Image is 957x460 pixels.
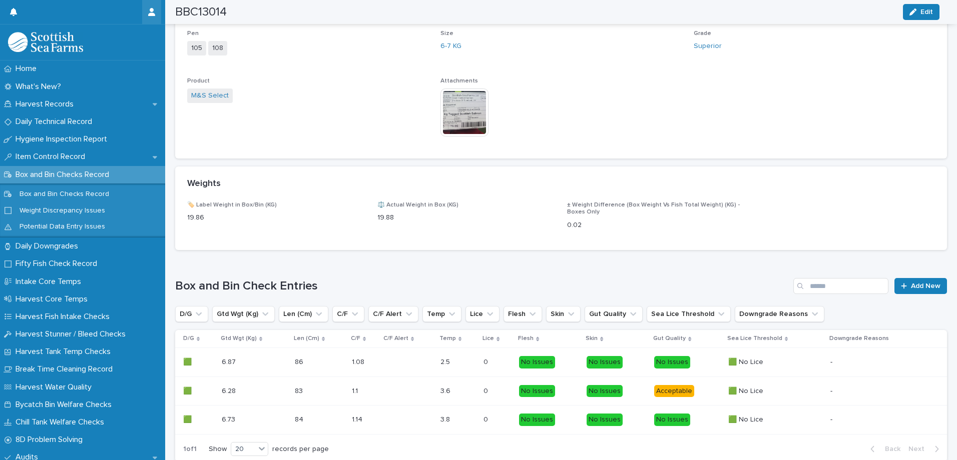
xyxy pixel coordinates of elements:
span: Edit [920,8,933,15]
p: 0 [484,385,490,395]
p: Harvest Water Quality [12,382,100,392]
p: C/F [351,333,360,344]
p: Lice [483,333,494,344]
p: 0.02 [567,220,745,230]
button: C/F [332,306,364,322]
span: 🏷️ Label Weight in Box/Bin (KG) [187,202,277,208]
p: Chill Tank Welfare Checks [12,417,112,427]
p: Harvest Tank Temp Checks [12,347,119,356]
a: Add New [894,278,947,294]
span: 105 [187,41,206,55]
p: 83 [295,385,305,395]
span: Grade [694,30,711,36]
p: 2.5 [440,356,452,366]
p: 6.28 [222,385,238,395]
p: Harvest Core Temps [12,294,96,304]
p: Home [12,64,45,73]
div: No Issues [587,413,623,426]
p: 🟩 No Lice [728,356,765,366]
h1: Box and Bin Check Entries [175,279,789,293]
button: Gtd Wgt (Kg) [212,306,275,322]
p: Hygiene Inspection Report [12,134,115,144]
a: M&S Select [191,90,229,101]
p: 🟩 No Lice [728,413,765,424]
p: Harvest Stunner / Bleed Checks [12,329,134,339]
p: Gtd Wgt (Kg) [221,333,257,344]
p: 🟩 No Lice [728,385,765,395]
p: 19.86 [187,212,365,223]
tr: 🟩🟩 6.736.73 8484 1.141.14 3.83.8 00 No IssuesNo IssuesNo Issues🟩 No Lice🟩 No Lice - [175,405,947,434]
p: 1.14 [352,413,364,424]
p: Harvest Records [12,99,82,109]
button: D/G [175,306,208,322]
span: ± Weight Difference (Box Weight Vs Fish Total Weight) (KG) - Boxes Only [567,202,740,215]
button: Next [904,444,947,453]
p: Item Control Record [12,152,93,161]
button: Flesh [504,306,542,322]
p: What's New? [12,82,69,91]
div: Acceptable [654,385,694,397]
span: 108 [208,41,227,55]
p: 8D Problem Solving [12,435,91,444]
img: mMrefqRFQpe26GRNOUkG [8,32,83,52]
span: ⚖️ Actual Weight in Box (KG) [377,202,458,208]
button: Edit [903,4,939,20]
p: 3.6 [440,385,452,395]
p: D/G [183,333,194,344]
div: No Issues [587,356,623,368]
div: No Issues [519,385,555,397]
span: Size [440,30,453,36]
p: 3.8 [440,413,452,424]
button: Len (Cm) [279,306,328,322]
p: - [830,387,872,395]
p: 84 [295,413,305,424]
p: Daily Downgrades [12,241,86,251]
div: No Issues [519,413,555,426]
button: Skin [546,306,581,322]
p: 🟩 [183,385,194,395]
button: Lice [465,306,500,322]
p: 🟩 [183,356,194,366]
p: Weight Discrepancy Issues [12,206,113,215]
div: No Issues [654,413,690,426]
p: - [830,358,872,366]
p: 0 [484,356,490,366]
tr: 🟩🟩 6.286.28 8383 1.11.1 3.63.6 00 No IssuesNo IssuesAcceptable🟩 No Lice🟩 No Lice - [175,376,947,405]
p: 0 [484,413,490,424]
div: No Issues [587,385,623,397]
p: 1.08 [352,356,366,366]
a: Superior [694,41,722,51]
button: Gut Quality [585,306,643,322]
span: Back [879,445,900,452]
span: Pen [187,30,199,36]
p: Sea Lice Threshold [727,333,782,344]
p: Flesh [518,333,534,344]
p: Show [209,445,227,453]
a: 6-7 KG [440,41,461,51]
p: records per page [272,445,329,453]
input: Search [793,278,888,294]
p: Potential Data Entry Issues [12,222,113,231]
p: 6.73 [222,413,237,424]
p: 6.87 [222,356,238,366]
p: 1.1 [352,385,360,395]
p: Bycatch Bin Welfare Checks [12,400,120,409]
span: Add New [911,282,940,289]
h2: BBC13014 [175,5,227,19]
span: Attachments [440,78,478,84]
button: C/F Alert [368,306,418,322]
p: Skin [586,333,598,344]
button: Temp [422,306,461,322]
p: 🟩 [183,413,194,424]
span: Next [908,445,930,452]
p: Box and Bin Checks Record [12,190,117,198]
span: Product [187,78,210,84]
p: Len (Cm) [294,333,319,344]
p: - [830,415,872,424]
div: No Issues [519,356,555,368]
div: No Issues [654,356,690,368]
p: Daily Technical Record [12,117,100,126]
p: Box and Bin Checks Record [12,170,117,179]
p: Gut Quality [653,333,686,344]
p: Harvest Fish Intake Checks [12,312,118,321]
